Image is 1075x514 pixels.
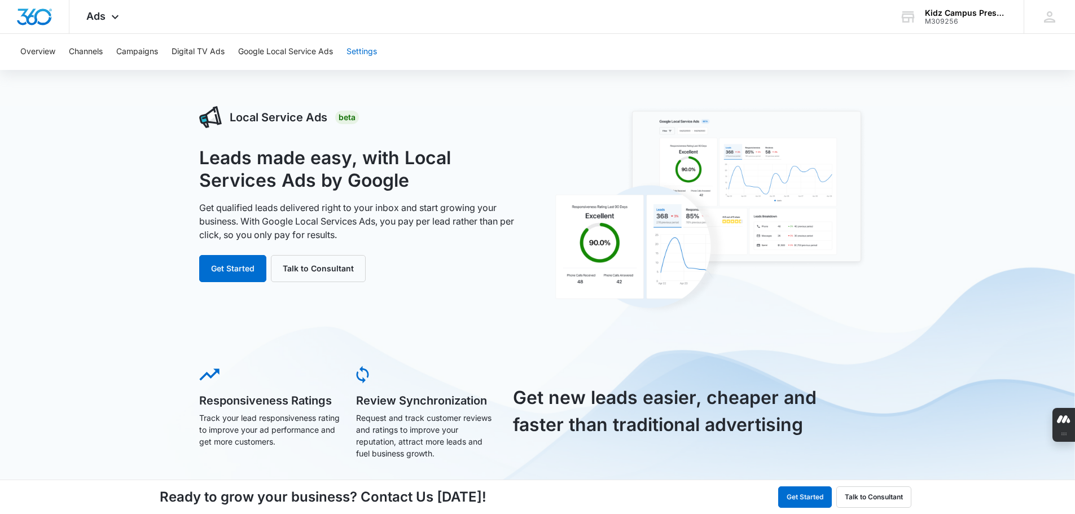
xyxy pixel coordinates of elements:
h5: Responsiveness Ratings [199,395,340,406]
button: Campaigns [116,34,158,70]
h3: Get new leads easier, cheaper and faster than traditional advertising [513,384,830,438]
button: Channels [69,34,103,70]
button: Talk to Consultant [271,255,366,282]
div: Beta [335,111,359,124]
h1: Leads made easy, with Local Services Ads by Google [199,147,525,192]
p: Track your lead responsiveness rating to improve your ad performance and get more customers. [199,412,340,447]
span: Ads [86,10,106,22]
button: Settings [346,34,377,70]
button: Digital TV Ads [172,34,225,70]
div: account id [925,17,1007,25]
button: Google Local Service Ads [238,34,333,70]
button: Get Started [778,486,832,508]
button: Overview [20,34,55,70]
h5: Review Synchronization [356,395,497,406]
p: Request and track customer reviews and ratings to improve your reputation, attract more leads and... [356,412,497,459]
p: Get qualified leads delivered right to your inbox and start growing your business. With Google Lo... [199,201,525,241]
div: account name [925,8,1007,17]
button: Get Started [199,255,266,282]
h4: Ready to grow your business? Contact Us [DATE]! [160,487,486,507]
h3: Local Service Ads [230,109,327,126]
button: Talk to Consultant [836,486,911,508]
